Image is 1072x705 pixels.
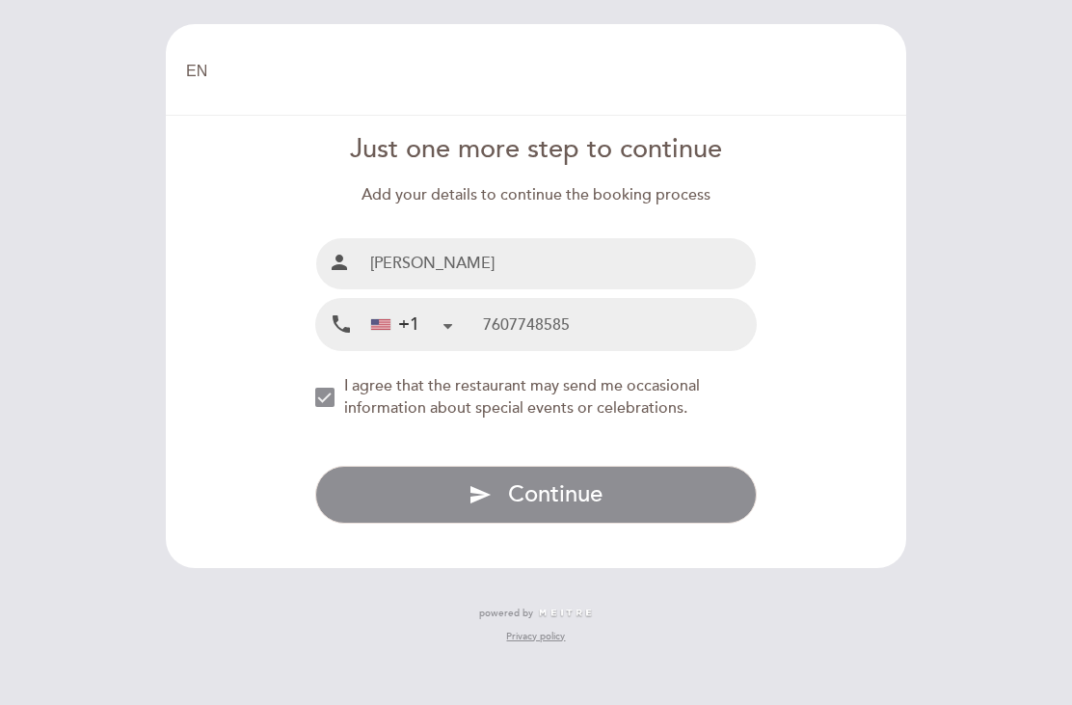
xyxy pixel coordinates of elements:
[315,131,758,169] div: Just one more step to continue
[469,483,492,506] i: send
[506,630,565,643] a: Privacy policy
[363,300,460,349] div: United States: +1
[362,238,757,289] input: Name and surname
[330,312,353,337] i: local_phone
[315,466,758,524] button: send Continue
[315,375,758,420] md-checkbox: NEW_MODAL_AGREE_RESTAURANT_SEND_OCCASIONAL_INFO
[479,607,533,620] span: powered by
[344,376,700,418] span: I agree that the restaurant may send me occasional information about special events or celebrations.
[315,184,758,206] div: Add your details to continue the booking process
[538,609,593,618] img: MEITRE
[328,251,351,274] i: person
[479,607,593,620] a: powered by
[508,480,603,508] span: Continue
[371,312,419,338] div: +1
[483,299,756,350] input: Mobile Phone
